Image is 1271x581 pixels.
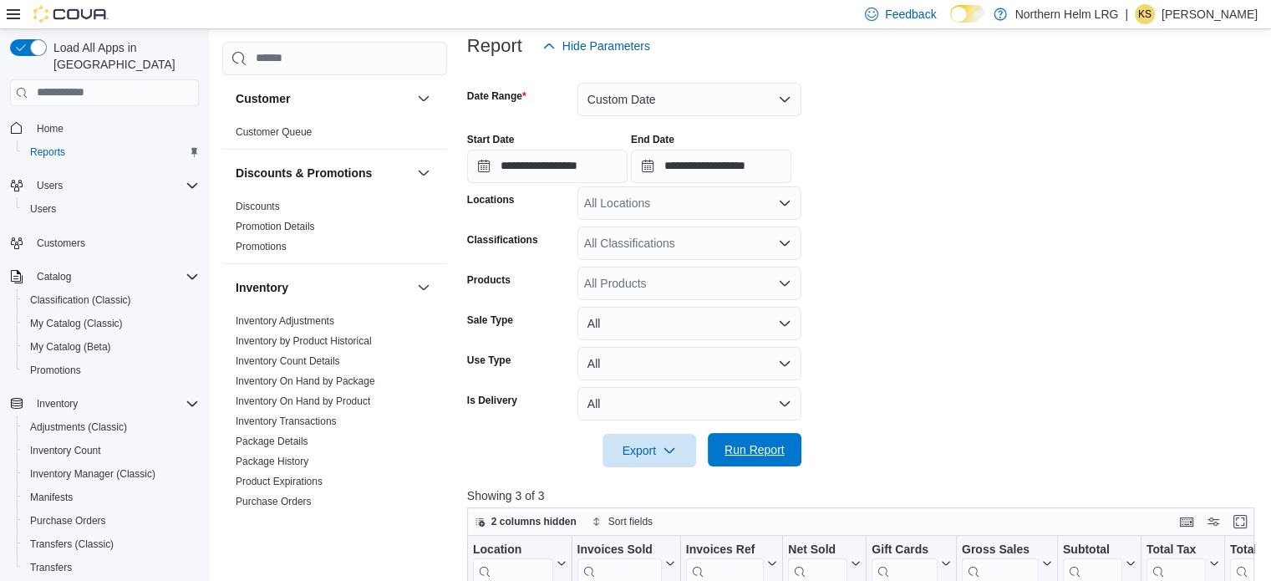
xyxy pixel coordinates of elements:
[23,290,138,310] a: Classification (Classic)
[23,142,72,162] a: Reports
[962,542,1039,558] div: Gross Sales
[23,441,108,461] a: Inventory Count
[23,290,199,310] span: Classification (Classic)
[467,193,515,206] label: Locations
[585,512,659,532] button: Sort fields
[17,288,206,312] button: Classification (Classic)
[613,434,686,467] span: Export
[222,122,447,149] div: Customer
[414,163,434,183] button: Discounts & Promotions
[30,467,155,481] span: Inventory Manager (Classic)
[17,312,206,335] button: My Catalog (Classic)
[631,150,791,183] input: Press the down key to open a popover containing a calendar.
[3,265,206,288] button: Catalog
[1146,542,1206,558] div: Total Tax
[37,122,64,135] span: Home
[577,347,801,380] button: All
[17,509,206,533] button: Purchase Orders
[222,196,447,263] div: Discounts & Promotions
[17,533,206,556] button: Transfers (Classic)
[23,313,130,334] a: My Catalog (Classic)
[17,335,206,359] button: My Catalog (Beta)
[467,36,522,56] h3: Report
[236,90,290,107] h3: Customer
[468,512,583,532] button: 2 columns hidden
[236,496,312,507] a: Purchase Orders
[467,273,511,287] label: Products
[467,89,526,103] label: Date Range
[222,311,447,558] div: Inventory
[30,145,65,159] span: Reports
[236,375,375,387] a: Inventory On Hand by Package
[577,83,801,116] button: Custom Date
[23,511,199,531] span: Purchase Orders
[17,140,206,164] button: Reports
[236,165,410,181] button: Discounts & Promotions
[1135,4,1155,24] div: Katrina Sirota
[23,313,199,334] span: My Catalog (Classic)
[23,417,134,437] a: Adjustments (Classic)
[30,267,78,287] button: Catalog
[37,179,63,192] span: Users
[1015,4,1119,24] p: Northern Helm LRG
[30,267,199,287] span: Catalog
[23,441,199,461] span: Inventory Count
[37,270,71,283] span: Catalog
[236,90,410,107] button: Customer
[3,392,206,415] button: Inventory
[37,237,85,250] span: Customers
[30,119,70,139] a: Home
[708,433,801,466] button: Run Report
[778,196,791,210] button: Open list of options
[536,29,657,63] button: Hide Parameters
[23,487,79,507] a: Manifests
[236,201,280,212] a: Discounts
[236,475,323,488] span: Product Expirations
[3,231,206,255] button: Customers
[491,515,577,528] span: 2 columns hidden
[414,278,434,298] button: Inventory
[236,355,340,367] a: Inventory Count Details
[1162,4,1258,24] p: [PERSON_NAME]
[1177,512,1197,532] button: Keyboard shortcuts
[37,397,78,410] span: Inventory
[236,315,334,327] a: Inventory Adjustments
[577,387,801,420] button: All
[17,197,206,221] button: Users
[414,89,434,109] button: Customer
[30,317,123,330] span: My Catalog (Classic)
[608,515,653,528] span: Sort fields
[467,313,513,327] label: Sale Type
[467,487,1263,504] p: Showing 3 of 3
[30,176,69,196] button: Users
[236,476,323,487] a: Product Expirations
[30,118,199,139] span: Home
[30,202,56,216] span: Users
[23,337,199,357] span: My Catalog (Beta)
[1063,542,1122,558] div: Subtotal
[23,534,120,554] a: Transfers (Classic)
[602,434,696,467] button: Export
[30,394,84,414] button: Inventory
[577,307,801,340] button: All
[23,417,199,437] span: Adjustments (Classic)
[30,394,199,414] span: Inventory
[30,293,131,307] span: Classification (Classic)
[236,436,308,447] a: Package Details
[686,542,764,558] div: Invoices Ref
[17,462,206,486] button: Inventory Manager (Classic)
[23,558,199,578] span: Transfers
[236,375,375,388] span: Inventory On Hand by Package
[17,359,206,382] button: Promotions
[3,116,206,140] button: Home
[23,360,88,380] a: Promotions
[236,455,308,468] span: Package History
[23,534,199,554] span: Transfers (Classic)
[30,420,127,434] span: Adjustments (Classic)
[30,364,81,377] span: Promotions
[236,165,372,181] h3: Discounts & Promotions
[236,240,287,253] span: Promotions
[23,511,113,531] a: Purchase Orders
[236,125,312,139] span: Customer Queue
